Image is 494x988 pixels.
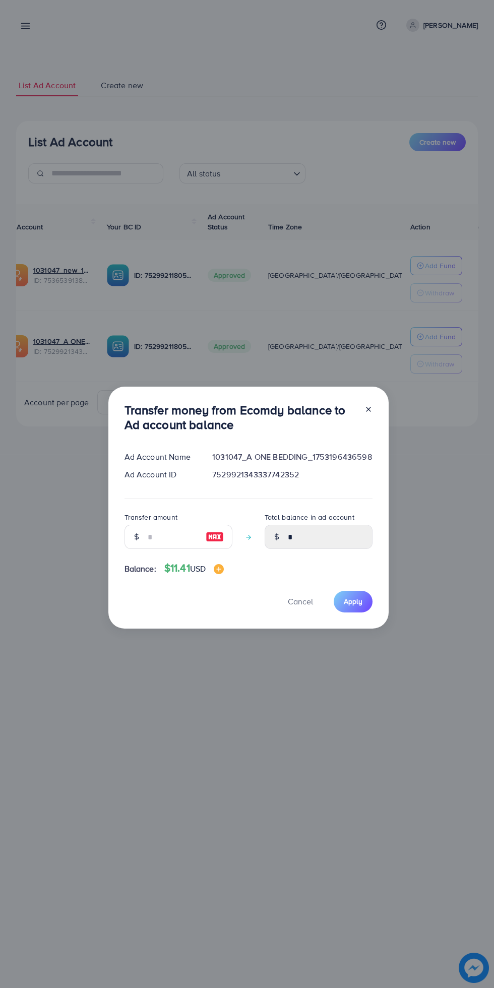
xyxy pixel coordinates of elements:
button: Cancel [275,591,326,612]
img: image [206,531,224,543]
div: Ad Account Name [116,451,205,463]
h4: $11.41 [164,562,224,575]
img: image [214,564,224,574]
span: Balance: [125,563,156,575]
h3: Transfer money from Ecomdy balance to Ad account balance [125,403,356,432]
label: Transfer amount [125,512,177,522]
span: Cancel [288,596,313,607]
div: 7529921343337742352 [204,469,380,480]
div: 1031047_A ONE BEDDING_1753196436598 [204,451,380,463]
label: Total balance in ad account [265,512,354,522]
span: USD [190,563,206,574]
button: Apply [334,591,373,612]
div: Ad Account ID [116,469,205,480]
span: Apply [344,596,362,606]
